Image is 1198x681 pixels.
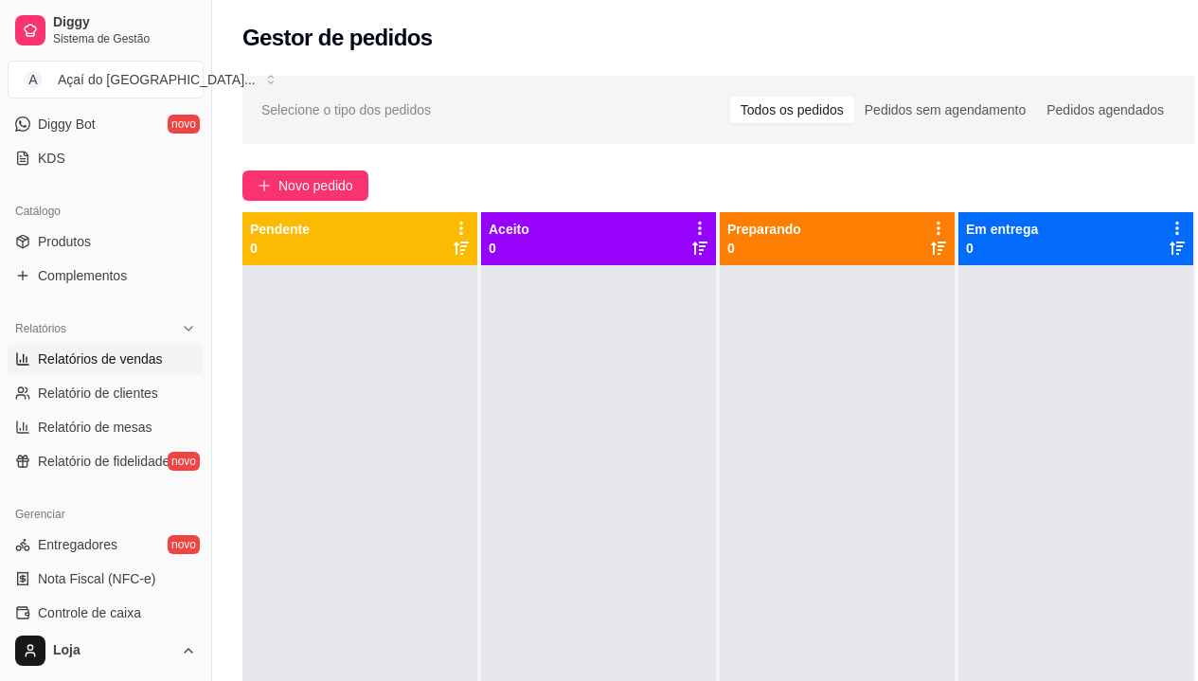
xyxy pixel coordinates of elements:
[966,239,1038,258] p: 0
[15,321,66,336] span: Relatórios
[8,598,204,628] a: Controle de caixa
[489,239,529,258] p: 0
[727,239,801,258] p: 0
[489,220,529,239] p: Aceito
[242,23,433,53] h2: Gestor de pedidos
[730,97,854,123] div: Todos os pedidos
[38,603,141,622] span: Controle de caixa
[8,226,204,257] a: Produtos
[8,109,204,139] a: Diggy Botnovo
[250,239,310,258] p: 0
[38,349,163,368] span: Relatórios de vendas
[38,452,170,471] span: Relatório de fidelidade
[53,14,196,31] span: Diggy
[258,179,271,192] span: plus
[8,628,204,673] button: Loja
[8,196,204,226] div: Catálogo
[8,446,204,476] a: Relatório de fidelidadenovo
[8,260,204,291] a: Complementos
[53,642,173,659] span: Loja
[8,529,204,560] a: Entregadoresnovo
[261,99,431,120] span: Selecione o tipo dos pedidos
[8,564,204,594] a: Nota Fiscal (NFC-e)
[8,412,204,442] a: Relatório de mesas
[1036,97,1174,123] div: Pedidos agendados
[727,220,801,239] p: Preparando
[58,70,256,89] div: Açaí do [GEOGRAPHIC_DATA] ...
[38,384,158,403] span: Relatório de clientes
[8,143,204,173] a: KDS
[966,220,1038,239] p: Em entrega
[38,266,127,285] span: Complementos
[38,418,152,437] span: Relatório de mesas
[38,535,117,554] span: Entregadores
[38,115,96,134] span: Diggy Bot
[278,175,353,196] span: Novo pedido
[24,70,43,89] span: A
[854,97,1036,123] div: Pedidos sem agendamento
[8,8,204,53] a: DiggySistema de Gestão
[242,170,368,201] button: Novo pedido
[38,149,65,168] span: KDS
[8,499,204,529] div: Gerenciar
[8,344,204,374] a: Relatórios de vendas
[38,569,155,588] span: Nota Fiscal (NFC-e)
[38,232,91,251] span: Produtos
[8,378,204,408] a: Relatório de clientes
[250,220,310,239] p: Pendente
[8,61,204,99] button: Select a team
[53,31,196,46] span: Sistema de Gestão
